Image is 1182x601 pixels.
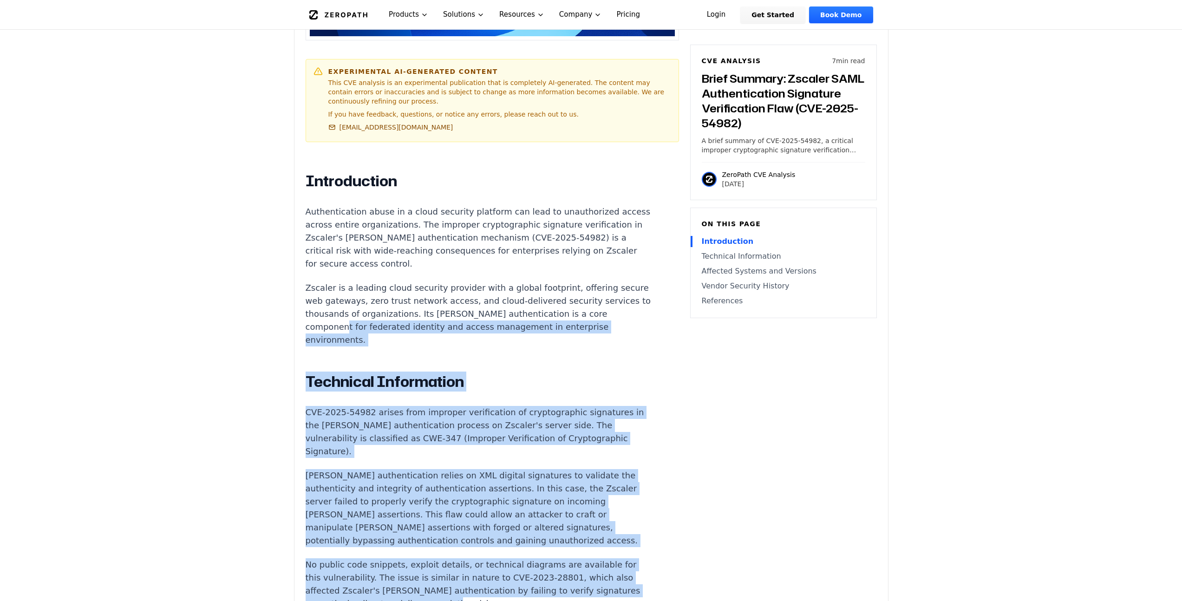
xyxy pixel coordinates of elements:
a: Introduction [702,236,865,247]
p: CVE-2025-54982 arises from improper verification of cryptographic signatures in the [PERSON_NAME]... [306,406,651,458]
h2: Technical Information [306,372,651,391]
a: Affected Systems and Versions [702,266,865,277]
p: If you have feedback, questions, or notice any errors, please reach out to us. [328,110,671,119]
h6: Experimental AI-Generated Content [328,67,671,76]
a: [EMAIL_ADDRESS][DOMAIN_NAME] [328,123,453,132]
h2: Introduction [306,172,651,190]
h6: CVE Analysis [702,56,761,65]
p: Zscaler is a leading cloud security provider with a global footprint, offering secure web gateway... [306,281,651,346]
img: ZeroPath CVE Analysis [702,172,717,187]
p: A brief summary of CVE-2025-54982, a critical improper cryptographic signature verification issue... [702,136,865,155]
p: Authentication abuse in a cloud security platform can lead to unauthorized access across entire o... [306,205,651,270]
p: [DATE] [722,179,796,189]
p: ZeroPath CVE Analysis [722,170,796,179]
a: Vendor Security History [702,281,865,292]
a: Login [696,7,737,23]
a: References [702,295,865,307]
h6: On this page [702,219,865,229]
a: Book Demo [809,7,873,23]
h3: Brief Summary: Zscaler SAML Authentication Signature Verification Flaw (CVE-2025-54982) [702,71,865,131]
a: Get Started [740,7,805,23]
p: This CVE analysis is an experimental publication that is completely AI-generated. The content may... [328,78,671,106]
a: Technical Information [702,251,865,262]
p: [PERSON_NAME] authentication relies on XML digital signatures to validate the authenticity and in... [306,469,651,547]
p: 7 min read [832,56,865,65]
